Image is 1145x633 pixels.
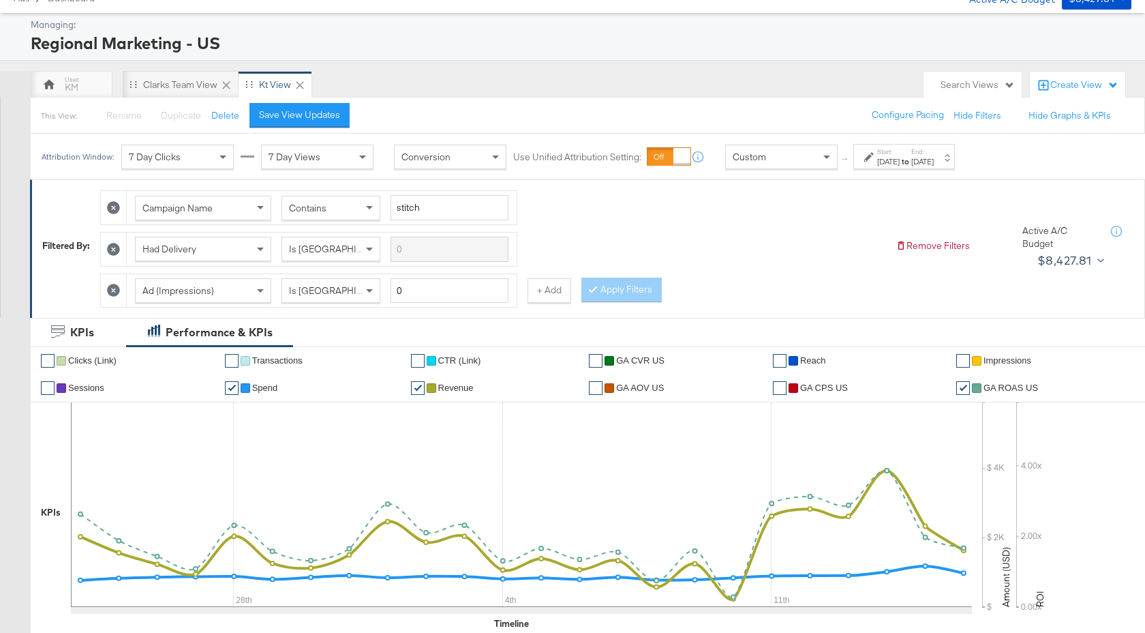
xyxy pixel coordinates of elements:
[68,383,104,393] span: Sessions
[896,239,970,252] button: Remove Filters
[800,383,848,393] span: GA CPS US
[249,103,350,128] button: Save View Updates
[143,78,217,91] div: Clarks Team View
[41,381,55,395] a: ✔
[877,147,900,156] label: Start:
[166,325,273,340] div: Performance & KPIs
[42,239,90,252] div: Filtered By:
[65,81,78,94] div: KM
[289,243,393,255] span: Is [GEOGRAPHIC_DATA]
[41,152,114,162] div: Attribution Window:
[953,109,1001,122] button: Hide Filters
[773,381,787,395] a: ✔
[941,78,1015,91] div: Search Views
[391,195,508,220] input: Enter a search term
[983,355,1031,366] span: Impressions
[983,383,1038,393] span: GA ROAS US
[289,284,393,297] span: Is [GEOGRAPHIC_DATA]
[494,617,529,630] div: Timeline
[259,78,291,91] div: kt View
[411,354,425,368] a: ✔
[245,80,253,88] div: Drag to reorder tab
[1034,591,1046,607] text: ROI
[31,31,1128,55] div: Regional Marketing - US
[41,111,77,121] div: This View:
[911,147,934,156] label: End:
[161,109,201,121] span: Duplicate
[513,151,641,164] label: Use Unified Attribution Setting:
[225,381,239,395] a: ✔
[956,354,970,368] a: ✔
[911,156,934,167] div: [DATE]
[877,156,900,167] div: [DATE]
[1000,547,1012,607] text: Amount (USD)
[1050,78,1118,92] div: Create View
[41,354,55,368] a: ✔
[733,151,766,163] span: Custom
[211,109,239,122] button: Delete
[289,202,326,214] span: Contains
[616,355,665,366] span: GA CVR US
[1037,250,1092,271] div: $8,427.81
[438,355,481,366] span: CTR (Link)
[129,80,137,88] div: Drag to reorder tab
[589,381,602,395] a: ✔
[225,354,239,368] a: ✔
[41,506,61,519] div: KPIs
[252,383,278,393] span: Spend
[589,354,602,368] a: ✔
[269,151,320,163] span: 7 Day Views
[70,325,94,340] div: KPIs
[142,243,196,255] span: Had Delivery
[800,355,826,366] span: Reach
[528,278,571,303] button: + Add
[839,157,852,162] span: ↑
[401,151,451,163] span: Conversion
[900,156,911,166] strong: to
[129,151,181,163] span: 7 Day Clicks
[616,383,664,393] span: GA AOV US
[391,278,508,304] input: Enter a number
[411,381,425,395] a: ✔
[956,381,970,395] a: ✔
[106,109,142,121] span: Rename
[252,355,303,366] span: Transactions
[68,355,117,366] span: Clicks (Link)
[862,103,953,128] button: Configure Pacing
[1022,224,1097,250] div: Active A/C Budget
[391,237,508,262] input: Enter a search term
[773,354,787,368] a: ✔
[142,284,214,297] span: Ad (Impressions)
[259,108,340,121] div: Save View Updates
[31,18,1128,31] div: Managing:
[142,202,213,214] span: Campaign Name
[1032,250,1107,271] button: $8,427.81
[1028,109,1111,122] button: Hide Graphs & KPIs
[438,383,474,393] span: Revenue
